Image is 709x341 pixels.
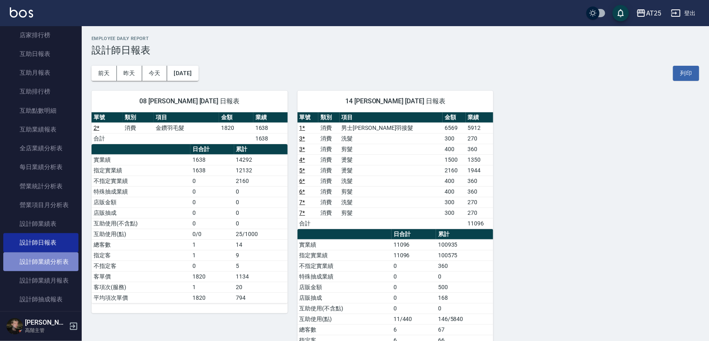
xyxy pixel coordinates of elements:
[92,218,190,229] td: 互助使用(不含點)
[234,250,288,261] td: 9
[167,66,198,81] button: [DATE]
[466,197,494,207] td: 270
[318,165,339,176] td: 消費
[190,218,234,229] td: 0
[613,5,629,21] button: save
[123,123,154,133] td: 消費
[92,66,117,81] button: 前天
[234,229,288,239] td: 25/1000
[297,112,494,229] table: a dense table
[92,250,190,261] td: 指定客
[92,239,190,250] td: 總客數
[190,186,234,197] td: 0
[123,112,154,123] th: 類別
[3,196,78,214] a: 營業項目月分析表
[219,123,253,133] td: 1820
[297,271,391,282] td: 特殊抽成業績
[443,186,466,197] td: 400
[3,309,78,328] a: 設計師排行榜
[3,139,78,158] a: 全店業績分析表
[190,207,234,218] td: 0
[443,197,466,207] td: 300
[391,292,436,303] td: 0
[340,186,443,197] td: 剪髮
[436,229,493,240] th: 累計
[443,154,466,165] td: 1500
[391,250,436,261] td: 11096
[234,144,288,155] th: 累計
[340,154,443,165] td: 燙髮
[466,186,494,197] td: 360
[391,239,436,250] td: 11096
[466,165,494,176] td: 1944
[340,123,443,133] td: 男士[PERSON_NAME]羽接髮
[297,324,391,335] td: 總客數
[190,271,234,282] td: 1820
[92,197,190,207] td: 店販金額
[3,290,78,309] a: 設計師抽成報表
[436,282,493,292] td: 500
[673,66,699,81] button: 列印
[234,239,288,250] td: 14
[234,282,288,292] td: 20
[234,176,288,186] td: 2160
[190,154,234,165] td: 1638
[234,218,288,229] td: 0
[25,327,67,334] p: 高階主管
[436,271,493,282] td: 0
[92,144,288,303] table: a dense table
[92,229,190,239] td: 互助使用(點)
[92,271,190,282] td: 客單價
[297,250,391,261] td: 指定實業績
[25,319,67,327] h5: [PERSON_NAME]
[318,154,339,165] td: 消費
[391,261,436,271] td: 0
[318,176,339,186] td: 消費
[307,97,484,105] span: 14 [PERSON_NAME] [DATE] 日報表
[234,292,288,303] td: 794
[3,45,78,63] a: 互助日報表
[668,6,699,21] button: 登出
[466,133,494,144] td: 270
[3,158,78,176] a: 每日業績分析表
[234,186,288,197] td: 0
[3,252,78,271] a: 設計師業績分析表
[190,239,234,250] td: 1
[391,303,436,314] td: 0
[436,303,493,314] td: 0
[466,207,494,218] td: 270
[646,8,661,18] div: AT25
[340,176,443,186] td: 洗髮
[92,112,288,144] table: a dense table
[436,239,493,250] td: 100935
[92,154,190,165] td: 實業績
[3,82,78,101] a: 互助排行榜
[190,229,234,239] td: 0/0
[3,214,78,233] a: 設計師業績表
[340,197,443,207] td: 洗髮
[117,66,142,81] button: 昨天
[190,144,234,155] th: 日合計
[340,144,443,154] td: 剪髮
[443,165,466,176] td: 2160
[92,186,190,197] td: 特殊抽成業績
[92,292,190,303] td: 平均項次單價
[340,207,443,218] td: 剪髮
[466,154,494,165] td: 1350
[190,165,234,176] td: 1638
[3,101,78,120] a: 互助點數明細
[297,282,391,292] td: 店販金額
[340,133,443,144] td: 洗髮
[297,261,391,271] td: 不指定實業績
[219,112,253,123] th: 金額
[318,112,339,123] th: 類別
[297,218,318,229] td: 合計
[443,144,466,154] td: 400
[318,144,339,154] td: 消費
[92,282,190,292] td: 客項次(服務)
[7,318,23,334] img: Person
[466,144,494,154] td: 360
[92,112,123,123] th: 單號
[190,261,234,271] td: 0
[92,165,190,176] td: 指定實業績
